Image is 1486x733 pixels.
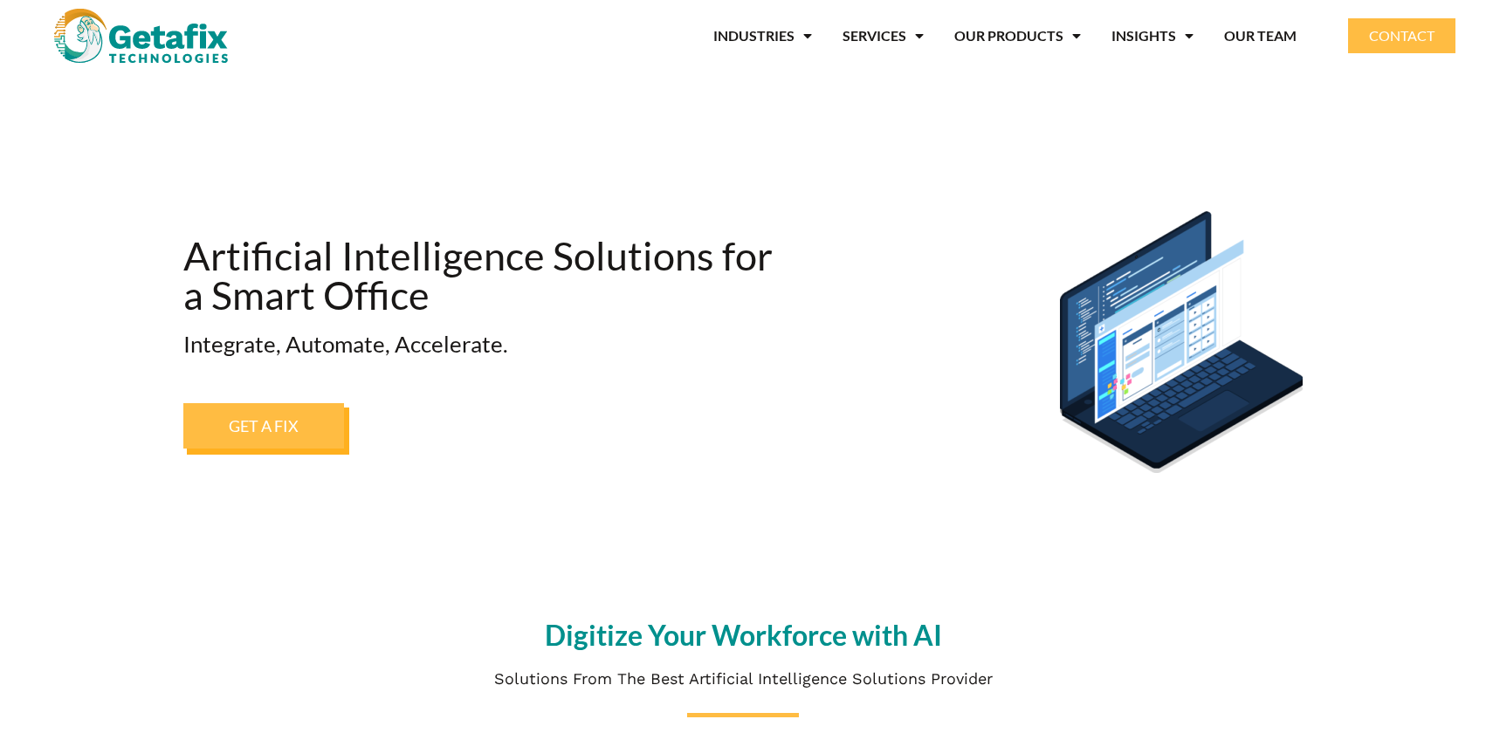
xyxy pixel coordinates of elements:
[254,621,1232,649] h2: Digitize Your Workforce with AI
[954,16,1081,56] a: OUR PRODUCTS
[229,418,299,434] span: GET A FIX
[183,332,791,355] h2: Integrate, Automate, Accelerate.
[1224,16,1297,56] a: OUR TEAM
[1111,16,1194,56] a: INSIGHTS
[1060,211,1303,473] img: Web And Mobile App Development Services
[254,667,1232,690] p: Solutions From The Best Artificial Intelligence Solutions Provider
[183,236,791,315] h1: Artificial Intelligence Solutions for a Smart Office
[54,9,228,63] img: web and mobile application development company
[1348,18,1455,53] a: CONTACT
[713,16,812,56] a: INDUSTRIES
[1369,29,1434,43] span: CONTACT
[843,16,924,56] a: SERVICES
[291,16,1296,56] nav: Menu
[183,403,344,449] a: GET A FIX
